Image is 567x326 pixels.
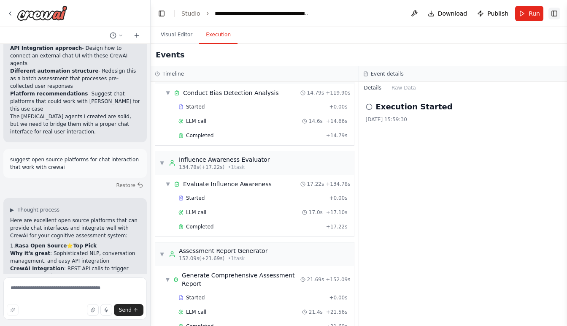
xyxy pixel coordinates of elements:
[10,217,140,239] p: Here are excellent open source platforms that can provide chat interfaces and integrate well with...
[386,82,421,94] button: Raw Data
[10,90,140,113] li: - Suggest chat platforms that could work with [PERSON_NAME] for this use case
[100,304,112,316] button: Click to speak your automation idea
[154,26,199,44] button: Visual Editor
[359,82,387,94] button: Details
[186,294,205,301] span: Started
[10,250,140,265] li: : Sophisticated NLP, conversation management, and easy API integration
[10,156,140,171] p: suggest open source platforms for chat interaction that work with crewai
[10,67,140,90] li: - Redesign this as a batch assessment that processes pre-collected user responses
[179,155,270,164] div: Influence Awareness Evaluator
[329,195,347,201] span: + 0.00s
[165,181,170,187] span: ▼
[474,6,512,21] button: Publish
[186,309,206,315] span: LLM call
[179,255,224,262] span: 152.09s (+21.69s)
[326,223,348,230] span: + 17.22s
[159,251,165,258] span: ▼
[10,44,140,67] li: - Design how to connect an external chat UI with these CrewAI agents
[309,118,323,125] span: 14.6s
[309,209,323,216] span: 17.0s
[326,181,350,187] span: + 134.78s
[228,255,245,262] span: • 1 task
[326,118,348,125] span: + 14.66s
[165,90,170,96] span: ▼
[326,309,348,315] span: + 21.56s
[199,26,238,44] button: Execution
[10,45,82,51] strong: API Integration approach
[113,179,147,191] button: Restore
[548,8,560,19] button: Show right sidebar
[487,9,508,18] span: Publish
[183,180,272,188] span: Evaluate Influence Awareness
[10,91,88,97] strong: Platform recommendations
[309,309,323,315] span: 21.4s
[186,132,213,139] span: Completed
[371,71,404,77] h3: Event details
[130,30,143,41] button: Start a new chat
[186,195,205,201] span: Started
[186,209,206,216] span: LLM call
[515,6,543,21] button: Run
[181,10,200,17] a: Studio
[114,304,143,316] button: Send
[307,90,324,96] span: 14.79s
[183,89,279,97] span: Conduct Bias Detection Analysis
[329,103,347,110] span: + 0.00s
[165,276,170,283] span: ▼
[17,5,67,21] img: Logo
[10,250,50,256] strong: Why it's great
[162,71,184,77] h3: Timeline
[179,164,224,171] span: 134.78s (+17.22s)
[307,276,324,283] span: 21.69s
[106,30,127,41] button: Switch to previous chat
[156,49,184,61] h2: Events
[186,103,205,110] span: Started
[186,118,206,125] span: LLM call
[10,266,64,272] strong: CrewAI Integration
[10,68,98,74] strong: Different automation structure
[376,101,453,113] h2: Execution Started
[10,113,140,136] p: The [MEDICAL_DATA] agents I created are solid, but we need to bridge them with a proper chat inte...
[326,90,350,96] span: + 119.90s
[438,9,467,18] span: Download
[17,206,59,213] span: Thought process
[182,271,300,288] span: Generate Comprehensive Assessment Report
[119,307,132,313] span: Send
[10,206,14,213] span: ▶
[181,9,310,18] nav: breadcrumb
[10,242,140,250] h2: 1. ⭐
[228,164,245,171] span: • 1 task
[15,243,67,249] strong: Rasa Open Source
[159,160,165,166] span: ▼
[73,243,97,249] strong: Top Pick
[307,181,324,187] span: 17.22s
[329,294,347,301] span: + 0.00s
[529,9,540,18] span: Run
[366,116,561,123] div: [DATE] 15:59:30
[7,304,19,316] button: Improve this prompt
[10,265,140,280] li: : REST API calls to trigger CrewAI automations
[326,209,348,216] span: + 17.10s
[186,223,213,230] span: Completed
[326,276,350,283] span: + 152.09s
[179,247,267,255] div: Assessment Report Generator
[10,206,59,213] button: ▶Thought process
[424,6,471,21] button: Download
[326,132,348,139] span: + 14.79s
[156,8,167,19] button: Hide left sidebar
[87,304,99,316] button: Upload files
